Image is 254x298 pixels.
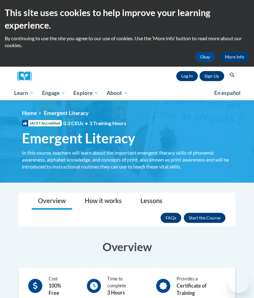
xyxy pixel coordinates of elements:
h2: This site uses cookies to help improve your learning experience. [5,6,249,32]
div: Cost [49,275,73,297]
a: Explore [69,86,103,100]
b: 3 Hours [107,290,125,295]
span: 0.3 CEUs [63,120,126,127]
div: Main menu [9,86,245,100]
span: • [85,120,88,126]
button: Enroll [184,213,225,223]
a: Cox Campus [17,71,36,81]
a: More Info [220,52,249,62]
img: Logo brand [17,71,36,81]
a: Engage [38,86,70,100]
div: Provides a [177,275,226,297]
span: Emergent Literacy [22,130,135,146]
button: Okay [195,52,215,62]
span: IACET Accredited [22,120,62,126]
b: 100% Free [49,283,61,296]
span: 3 Training Hours [89,120,126,126]
span: Engage [42,89,66,97]
p: By continuing to use the site you agree to our use of cookies. Use the ‘More info’ button to read... [5,35,249,49]
a: About [103,86,132,100]
a: Log In [176,71,198,81]
div: In this course, teachers will learn about the important emergent literacy skills of phonemic awar... [22,149,238,170]
iframe: Button to launch messaging window [229,273,249,293]
a: Overview [32,193,72,210]
h3: Overview [19,239,235,255]
a: Learn [10,86,38,100]
a: En español [210,86,245,100]
b: Certificate of Training [177,283,207,296]
span: En español [214,90,241,96]
button: Search [227,71,237,79]
a: Home [22,110,37,116]
span: Emergent Literacy [44,110,88,116]
a: FAQs [161,213,181,223]
a: How it works [78,193,128,210]
div: Time to complete [107,275,142,296]
span: About [107,89,128,97]
span: Learn [14,89,34,97]
span: Explore [73,89,98,97]
a: Lessons [134,193,169,210]
a: Register [199,71,224,81]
